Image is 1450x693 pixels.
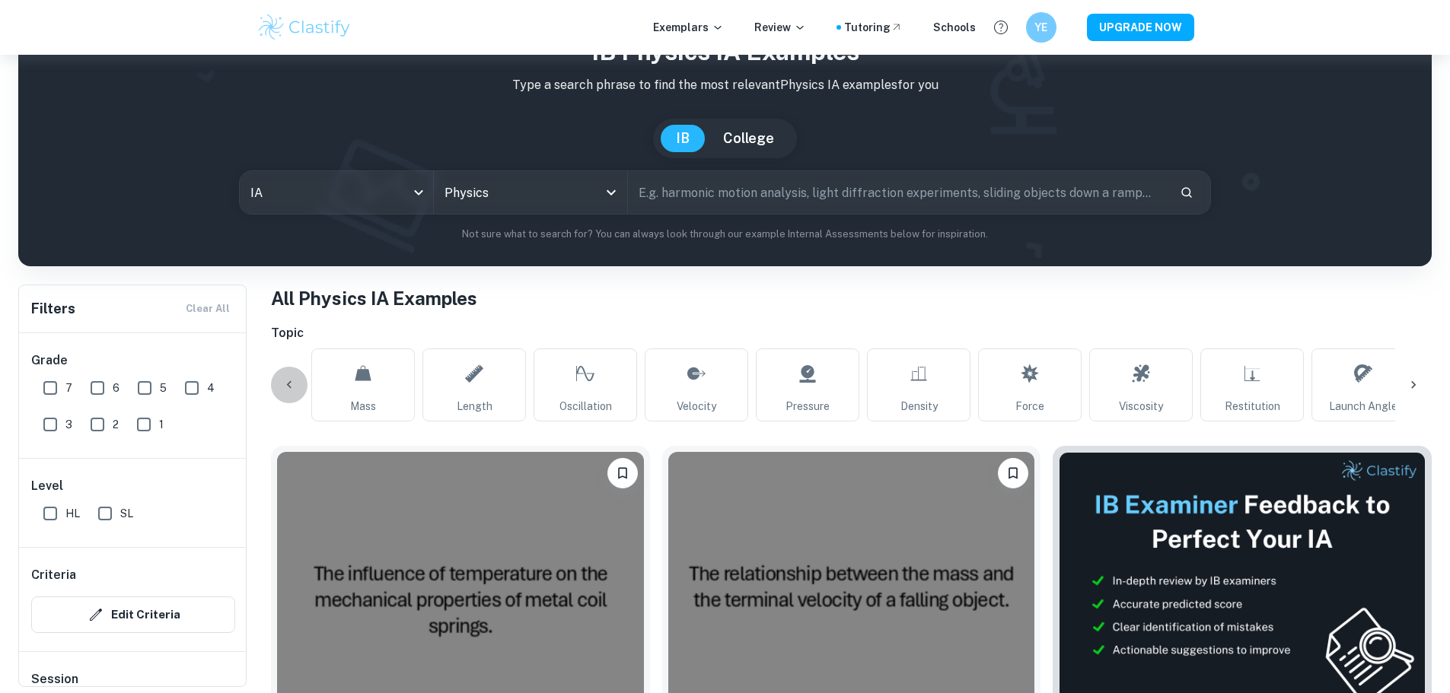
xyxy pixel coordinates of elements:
span: 1 [159,416,164,433]
span: Oscillation [559,398,612,415]
h6: Level [31,477,235,495]
button: Open [601,182,622,203]
span: Mass [350,398,376,415]
h6: YE [1032,19,1050,36]
span: Launch Angle [1329,398,1397,415]
span: 2 [113,416,119,433]
span: 6 [113,380,120,396]
input: E.g. harmonic motion analysis, light diffraction experiments, sliding objects down a ramp... [628,171,1168,214]
img: Clastify logo [257,12,353,43]
button: Search [1174,180,1200,205]
button: UPGRADE NOW [1087,14,1194,41]
p: Exemplars [653,19,724,36]
p: Not sure what to search for? You can always look through our example Internal Assessments below f... [30,227,1420,242]
button: Bookmark [607,458,638,488]
span: 4 [207,380,215,396]
span: Restitution [1225,398,1280,415]
button: College [708,125,789,152]
span: HL [65,505,80,522]
h6: Filters [31,298,75,319]
h6: Grade [31,351,235,370]
button: YE [1026,12,1056,43]
a: Schools [933,19,976,36]
div: IA [240,171,433,214]
h1: All Physics IA Examples [271,285,1432,312]
span: Length [457,398,492,415]
span: Viscosity [1119,398,1163,415]
button: Edit Criteria [31,596,235,633]
p: Type a search phrase to find the most relevant Physics IA examples for you [30,76,1420,94]
span: Pressure [786,398,830,415]
h6: Topic [271,324,1432,342]
span: 3 [65,416,72,433]
button: IB [661,125,705,152]
span: Force [1015,398,1044,415]
h6: Criteria [31,566,76,584]
span: Density [900,398,938,415]
span: 7 [65,380,72,396]
a: Tutoring [844,19,903,36]
span: 5 [160,380,167,396]
button: Bookmark [998,458,1028,488]
span: Velocity [677,398,716,415]
span: SL [120,505,133,522]
p: Review [754,19,806,36]
button: Help and Feedback [988,14,1014,40]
